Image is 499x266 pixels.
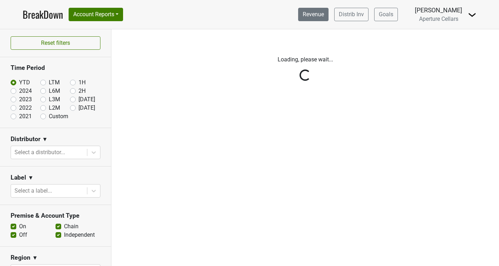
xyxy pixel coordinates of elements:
div: [PERSON_NAME] [415,6,462,15]
a: Goals [374,8,398,21]
img: Dropdown Menu [468,11,476,19]
p: Loading, please wait... [117,55,494,64]
a: Revenue [298,8,329,21]
a: BreakDown [23,7,63,22]
a: Distrib Inv [334,8,369,21]
button: Account Reports [69,8,123,21]
span: Aperture Cellars [419,16,458,22]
